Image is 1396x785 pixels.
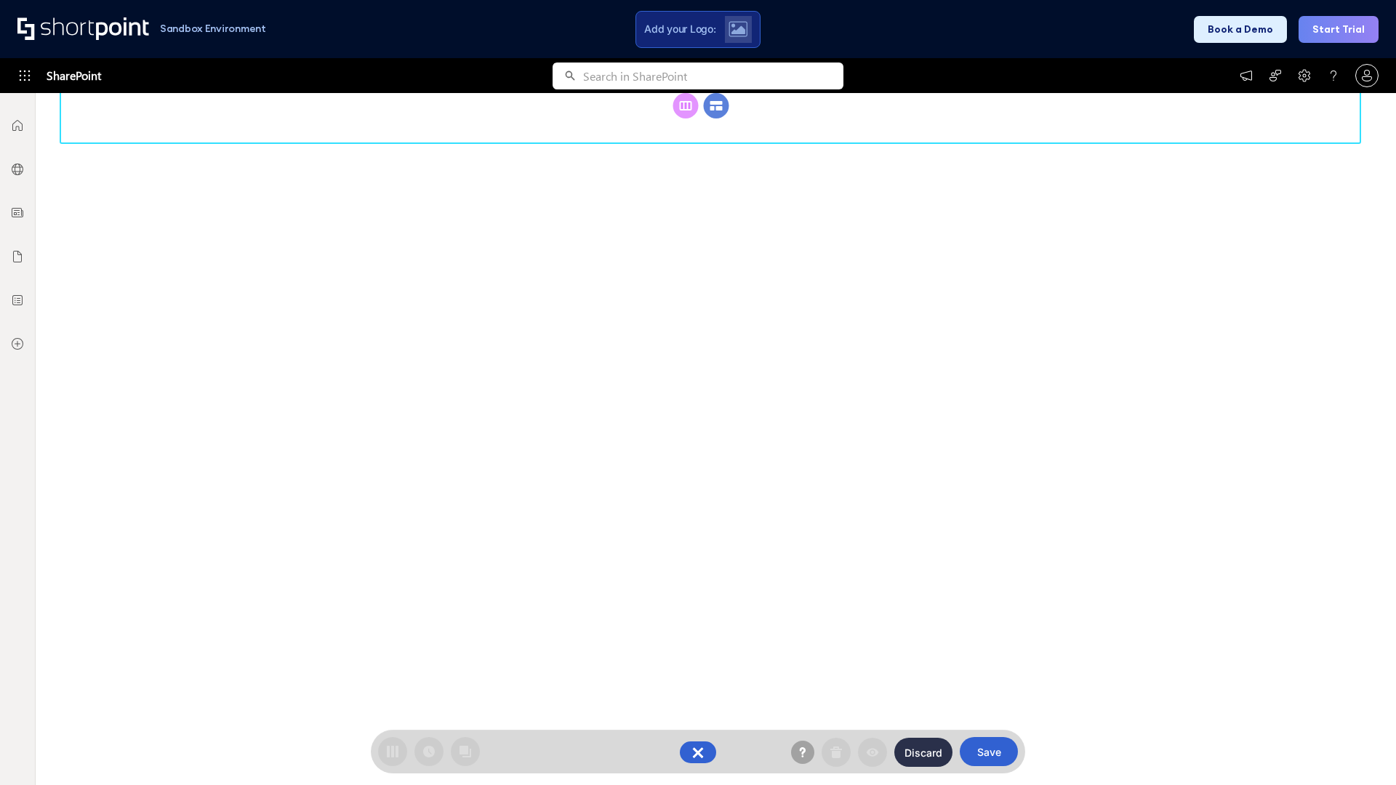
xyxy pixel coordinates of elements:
span: SharePoint [47,58,101,93]
iframe: Chat Widget [1323,715,1396,785]
h1: Sandbox Environment [160,25,266,33]
span: Add your Logo: [644,23,715,36]
button: Save [960,737,1018,766]
img: Upload logo [729,21,747,37]
button: Start Trial [1299,16,1379,43]
button: Book a Demo [1194,16,1287,43]
input: Search in SharePoint [583,63,843,89]
button: Discard [894,738,952,767]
